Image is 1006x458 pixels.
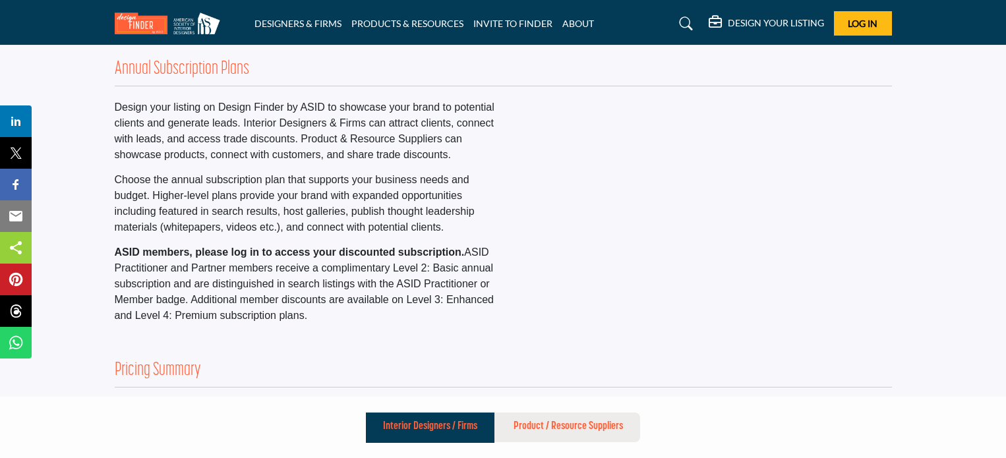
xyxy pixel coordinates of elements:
img: Site Logo [115,13,227,34]
a: DESIGNERS & FIRMS [254,18,341,29]
p: Design your listing on Design Finder by ASID to showcase your brand to potential clients and gene... [115,100,496,163]
a: ABOUT [562,18,594,29]
p: Choose the annual subscription plan that supports your business needs and budget. Higher-level pl... [115,172,496,235]
strong: ASID members, please log in to access your discounted subscription. [115,246,465,258]
a: INVITE TO FINDER [473,18,552,29]
a: Search [666,13,701,34]
button: Interior Designers / Firms [366,413,494,443]
p: Interior Designers / Firms [383,418,477,434]
div: DESIGN YOUR LISTING [709,16,824,32]
p: Product / Resource Suppliers [514,418,623,434]
h5: DESIGN YOUR LISTING [728,17,824,29]
button: Product / Resource Suppliers [496,413,640,443]
h2: Annual Subscription Plans [115,59,249,81]
a: PRODUCTS & RESOURCES [351,18,463,29]
span: Log In [848,18,877,29]
button: Log In [834,11,892,36]
h2: Pricing Summary [115,360,201,382]
p: ASID Practitioner and Partner members receive a complimentary Level 2: Basic annual subscription ... [115,244,496,324]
